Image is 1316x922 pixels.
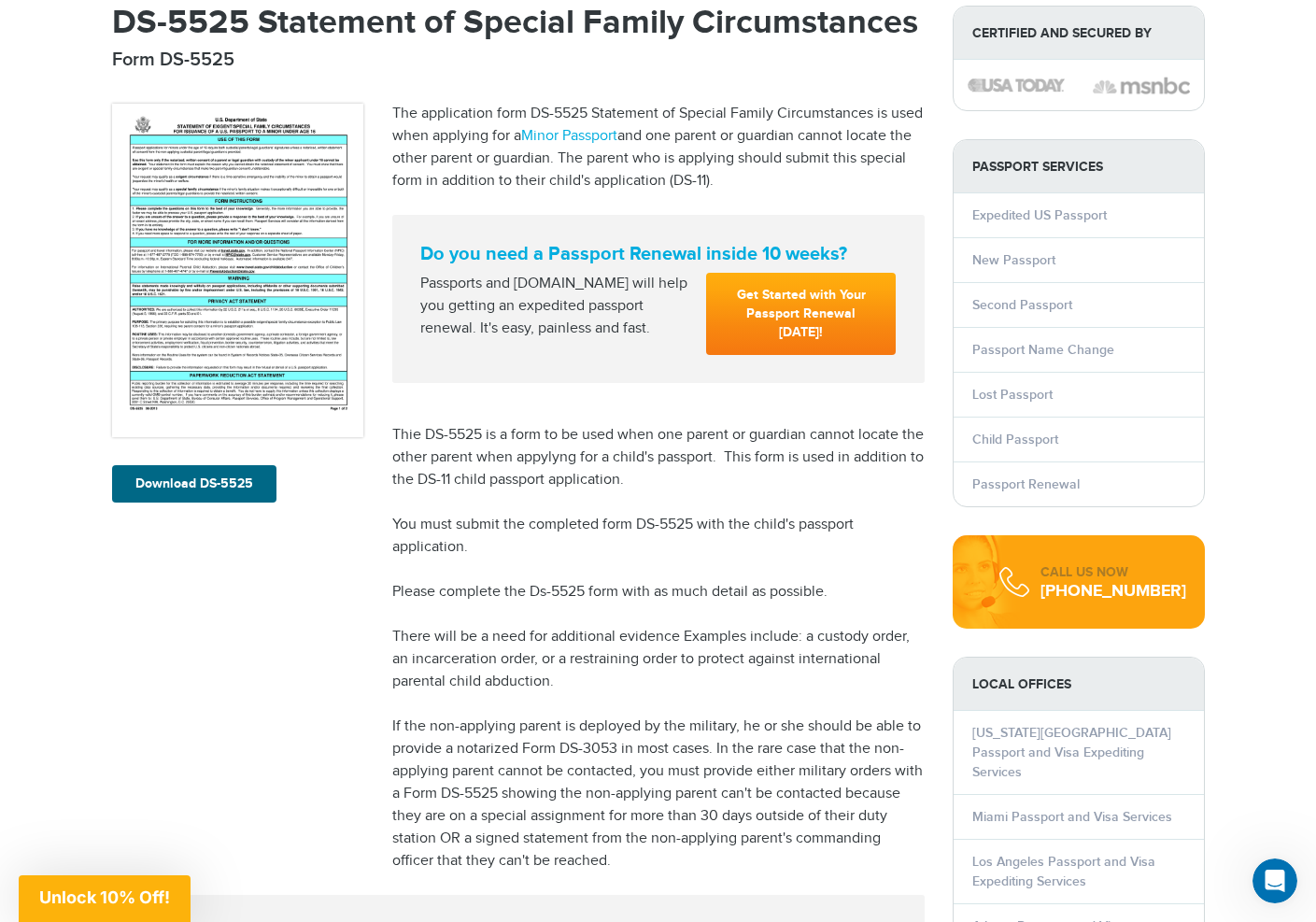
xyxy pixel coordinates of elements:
a: Child Passport [972,432,1058,447]
div: Unlock 10% Off! [19,875,191,922]
strong: Do you need a Passport Renewal inside 10 weeks? [420,243,897,265]
a: Miami Passport and Visa Services [972,809,1172,825]
a: [US_STATE][GEOGRAPHIC_DATA] Passport and Visa Expediting Services [972,725,1171,780]
div: Passports and [DOMAIN_NAME] will help you getting an expedited passport renewal. It's easy, painl... [413,273,700,340]
a: Second Passport [972,297,1072,313]
a: Download DS-5525 [112,465,276,503]
p: The application form DS-5525 Statement of Special Family Circumstances is used when applying for ... [392,103,925,192]
a: Passport Renewal [972,476,1080,492]
h2: Form DS-5525 [112,49,925,71]
img: image description [968,78,1065,92]
iframe: Customer reviews powered by Trustpilot [392,383,925,402]
div: [PHONE_NUMBER] [1040,582,1186,601]
a: Passport Name Change [972,342,1114,358]
img: image description [1093,75,1190,97]
a: Los Angeles Passport and Visa Expediting Services [972,854,1155,889]
p: Thie DS-5525 is a form to be used when one parent or guardian cannot locate the other parent when... [392,424,925,491]
div: CALL US NOW [1040,563,1186,582]
h1: DS-5525 Statement of Special Family Circumstances [112,6,925,39]
a: Lost Passport [972,387,1053,403]
p: Please complete the Ds-5525 form with as much detail as possible. [392,581,925,603]
p: If the non-applying parent is deployed by the military, he or she should be able to provide a not... [392,716,925,872]
p: There will be a need for additional evidence Examples include: a custody order, an incarceration ... [392,626,925,693]
strong: Certified and Secured by [954,7,1204,60]
p: You must submit the completed form DS-5525 with the child's passport application. [392,514,925,559]
img: DS-5525 [112,104,364,437]
a: Minor Passport [521,127,617,145]
strong: PASSPORT SERVICES [954,140,1204,193]
strong: LOCAL OFFICES [954,658,1204,711]
a: New Passport [972,252,1055,268]
span: Unlock 10% Off! [39,887,170,907]
a: Get Started with Your Passport Renewal [DATE]! [706,273,896,355]
iframe: Intercom live chat [1252,858,1297,903]
a: Expedited US Passport [972,207,1107,223]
